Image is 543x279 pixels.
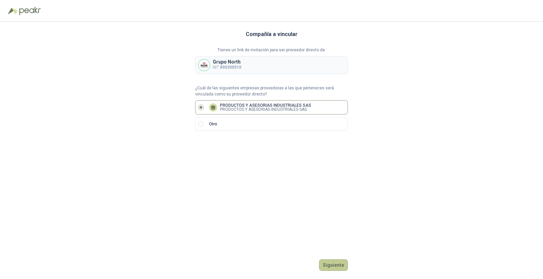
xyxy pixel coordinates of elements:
img: Logo [8,7,18,14]
p: PRODUCTOS Y ASESORIAS INDUSTRIALES SAS [220,107,311,111]
p: Grupo North [213,59,241,64]
button: Siguiente [319,259,348,271]
b: 890300510 [220,65,241,70]
p: NIT [213,64,241,71]
p: ¿Cuál de las siguientes empresas proveedoras a las que perteneces será vinculada como su proveedo... [195,85,348,98]
img: Peakr [19,7,41,15]
p: Otro [209,121,217,127]
h3: Compañía a vincular [246,30,298,39]
p: Tienes un link de invitación para ser proveedor directo de: [195,47,348,53]
p: PRODUCTOS Y ASESORIAS INDUSTRIALES SAS [220,103,311,107]
img: Company Logo [199,59,210,71]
